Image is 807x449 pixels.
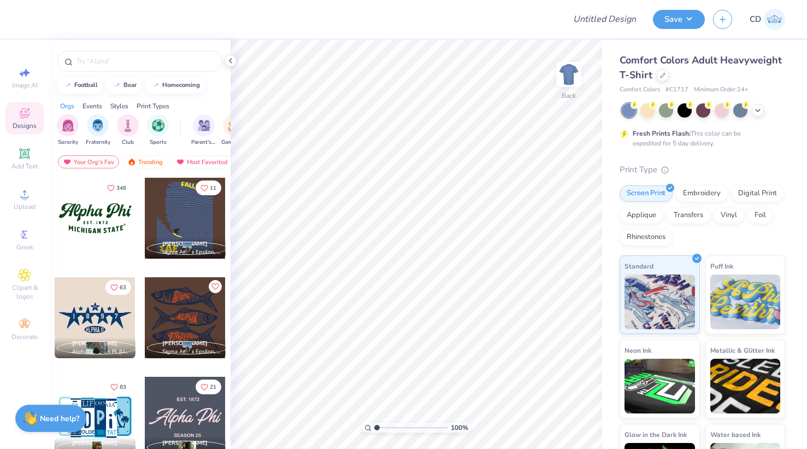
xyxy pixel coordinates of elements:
span: Fraternity [86,138,110,147]
button: filter button [57,114,79,147]
img: Back [558,63,580,85]
span: Sorority [58,138,78,147]
div: Applique [620,207,663,224]
span: Metallic & Glitter Ink [710,345,775,356]
span: Neon Ink [625,345,651,356]
span: Parent's Weekend [191,138,216,147]
button: filter button [147,114,169,147]
div: football [74,82,98,88]
span: Sigma Alpha Epsilon, [GEOGRAPHIC_DATA][US_STATE] [162,248,221,256]
button: filter button [86,114,110,147]
span: [PERSON_NAME] [162,439,208,447]
span: Club [122,138,134,147]
button: filter button [221,114,246,147]
div: Trending [122,155,168,168]
span: Image AI [12,81,38,90]
span: Comfort Colors Adult Heavyweight T-Shirt [620,54,782,81]
span: Designs [13,121,37,130]
span: Game Day [221,138,246,147]
img: Sorority Image [62,119,74,132]
span: Clipart & logos [5,283,44,301]
div: filter for Sports [147,114,169,147]
div: Foil [747,207,773,224]
span: 346 [116,185,126,191]
span: 21 [210,384,216,390]
img: Fraternity Image [92,119,104,132]
img: most_fav.gif [63,158,72,166]
img: Game Day Image [228,119,240,132]
span: Water based Ink [710,429,761,440]
div: filter for Club [117,114,139,147]
span: Add Text [11,162,38,171]
img: trend_line.gif [113,82,121,89]
input: Untitled Design [564,8,645,30]
a: CD [750,9,785,30]
img: Standard [625,275,695,329]
span: [PERSON_NAME] [72,340,117,347]
img: trend_line.gif [151,82,160,89]
span: [PERSON_NAME] [162,240,208,248]
div: Transfers [667,207,710,224]
img: Parent's Weekend Image [198,119,210,132]
span: Puff Ink [710,260,733,272]
button: homecoming [145,77,205,94]
button: filter button [191,114,216,147]
img: Neon Ink [625,359,695,413]
span: CD [750,13,761,26]
span: Standard [625,260,653,272]
span: 63 [120,285,126,290]
img: Sports Image [152,119,164,132]
span: Sigma Alpha Epsilon, [GEOGRAPHIC_DATA][US_STATE] [162,348,221,356]
span: Greek [16,243,33,252]
div: filter for Game Day [221,114,246,147]
img: trending.gif [127,158,136,166]
img: Puff Ink [710,275,781,329]
div: Events [83,101,102,111]
span: Minimum Order: 24 + [694,85,749,95]
div: filter for Parent's Weekend [191,114,216,147]
span: Alpha Omicron Pi, [US_STATE] A&M University [72,348,131,356]
div: Print Types [137,101,169,111]
img: trend_line.gif [63,82,72,89]
span: 11 [210,185,216,191]
div: filter for Sorority [57,114,79,147]
input: Try "Alpha" [75,56,215,67]
button: Like [196,380,221,394]
div: bear [123,82,137,88]
span: 83 [120,384,126,390]
button: filter button [117,114,139,147]
span: # C1717 [665,85,688,95]
div: filter for Fraternity [86,114,110,147]
img: most_fav.gif [176,158,185,166]
div: Digital Print [731,185,784,202]
div: Most Favorited [171,155,233,168]
span: Upload [14,202,36,211]
img: Metallic & Glitter Ink [710,359,781,413]
span: Decorate [11,333,38,341]
div: Embroidery [676,185,728,202]
button: Like [105,380,131,394]
img: Crishel Dayo Isa [764,9,785,30]
span: Glow in the Dark Ink [625,429,687,440]
span: 100 % [451,423,468,433]
div: homecoming [162,82,200,88]
button: Like [196,180,221,195]
div: Back [562,91,576,101]
div: This color can be expedited for 5 day delivery. [633,129,767,148]
div: Orgs [60,101,74,111]
button: Like [102,180,131,195]
div: Styles [110,101,128,111]
strong: Need help? [40,413,79,424]
button: Like [209,280,222,293]
button: football [57,77,103,94]
div: Your Org's Fav [58,155,119,168]
div: Vinyl [714,207,744,224]
span: [PERSON_NAME] [162,340,208,347]
button: Save [653,10,705,29]
strong: Fresh Prints Flash: [633,129,691,138]
span: [PERSON_NAME] [72,439,117,447]
div: Rhinestones [620,229,673,246]
div: Screen Print [620,185,673,202]
img: Club Image [122,119,134,132]
span: Sports [150,138,167,147]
